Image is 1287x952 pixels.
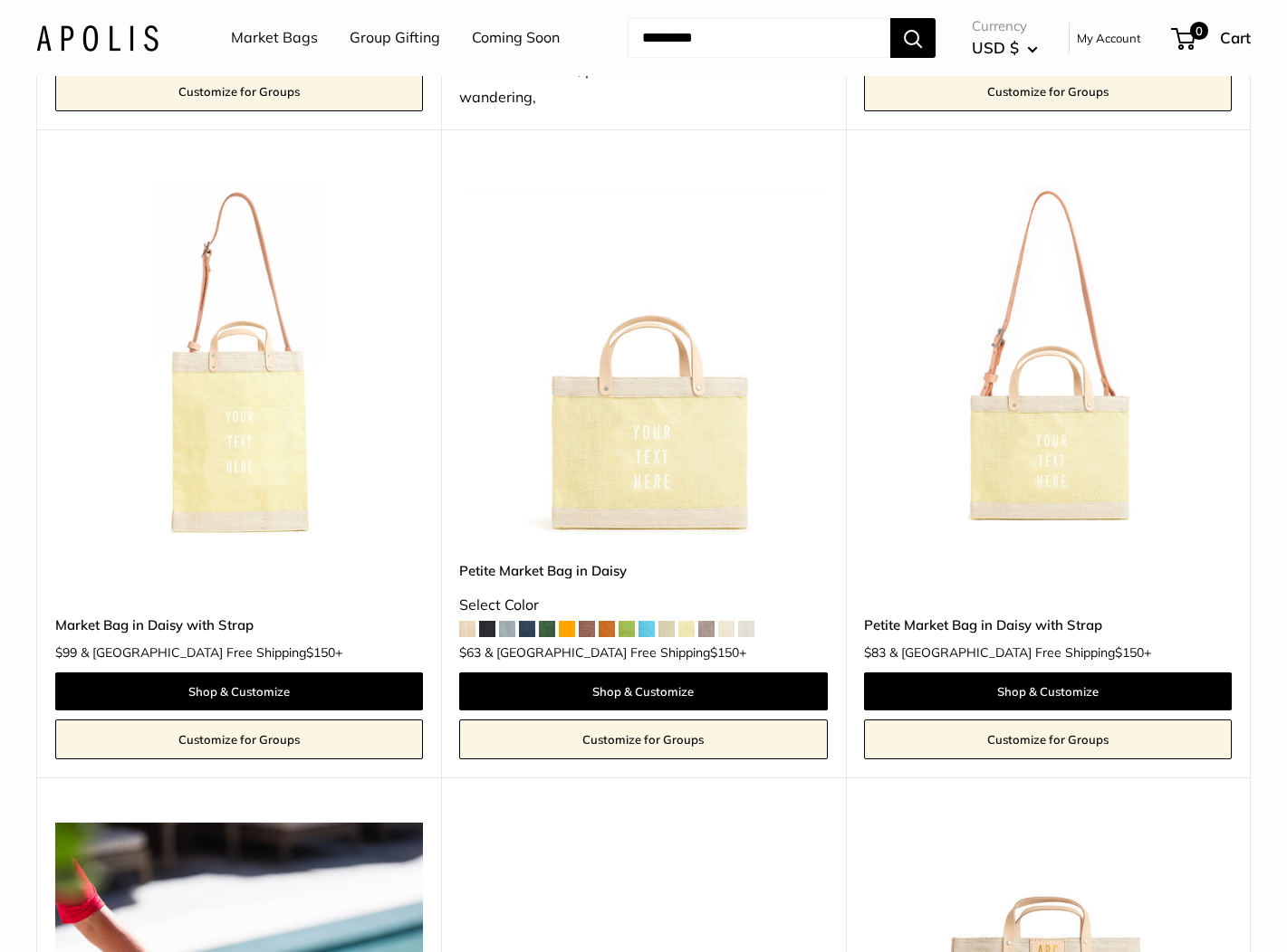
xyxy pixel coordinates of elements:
[864,614,1232,635] a: Petite Market Bag in Daisy with Strap
[55,175,423,542] a: Market Bag in Daisy with Strapdescription_The Original Market Bag in Daisy
[459,719,827,759] a: Customize for Groups
[1115,644,1144,661] span: $150
[485,646,746,659] span: & [GEOGRAPHIC_DATA] Free Shipping +
[972,33,1038,62] button: USD $
[36,24,158,51] img: Apolis
[231,24,318,52] a: Market Bags
[459,592,827,619] div: Select Color
[55,644,77,661] span: $99
[14,883,194,938] iframe: Sign Up via Text for Offers
[55,175,423,542] img: Market Bag in Daisy with Strap
[459,644,481,661] span: $63
[472,24,560,52] a: Coming Soon
[864,644,886,661] span: $83
[1220,28,1251,47] span: Cart
[55,719,423,759] a: Customize for Groups
[306,644,335,661] span: $150
[55,672,423,710] a: Shop & Customize
[864,719,1232,759] a: Customize for Groups
[889,646,1151,659] span: & [GEOGRAPHIC_DATA] Free Shipping +
[459,175,827,542] img: Petite Market Bag in Daisy
[1173,24,1251,52] a: 0 Cart
[459,560,827,581] a: Petite Market Bag in Daisy
[1190,22,1208,40] span: 0
[55,71,423,111] a: Customize for Groups
[1077,27,1141,49] a: My Account
[55,614,423,635] a: Market Bag in Daisy with Strap
[864,672,1232,710] a: Shop & Customize
[972,14,1038,39] span: Currency
[710,644,739,661] span: $150
[864,71,1232,111] a: Customize for Groups
[864,175,1232,542] img: Petite Market Bag in Daisy with Strap
[864,175,1232,542] a: Petite Market Bag in Daisy with StrapPetite Market Bag in Daisy with Strap
[890,18,936,58] button: Search
[350,24,440,52] a: Group Gifting
[972,38,1019,57] span: USD $
[459,672,827,710] a: Shop & Customize
[628,18,890,58] input: Search...
[459,175,827,542] a: Petite Market Bag in DaisyPetite Market Bag in Daisy
[81,646,342,659] span: & [GEOGRAPHIC_DATA] Free Shipping +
